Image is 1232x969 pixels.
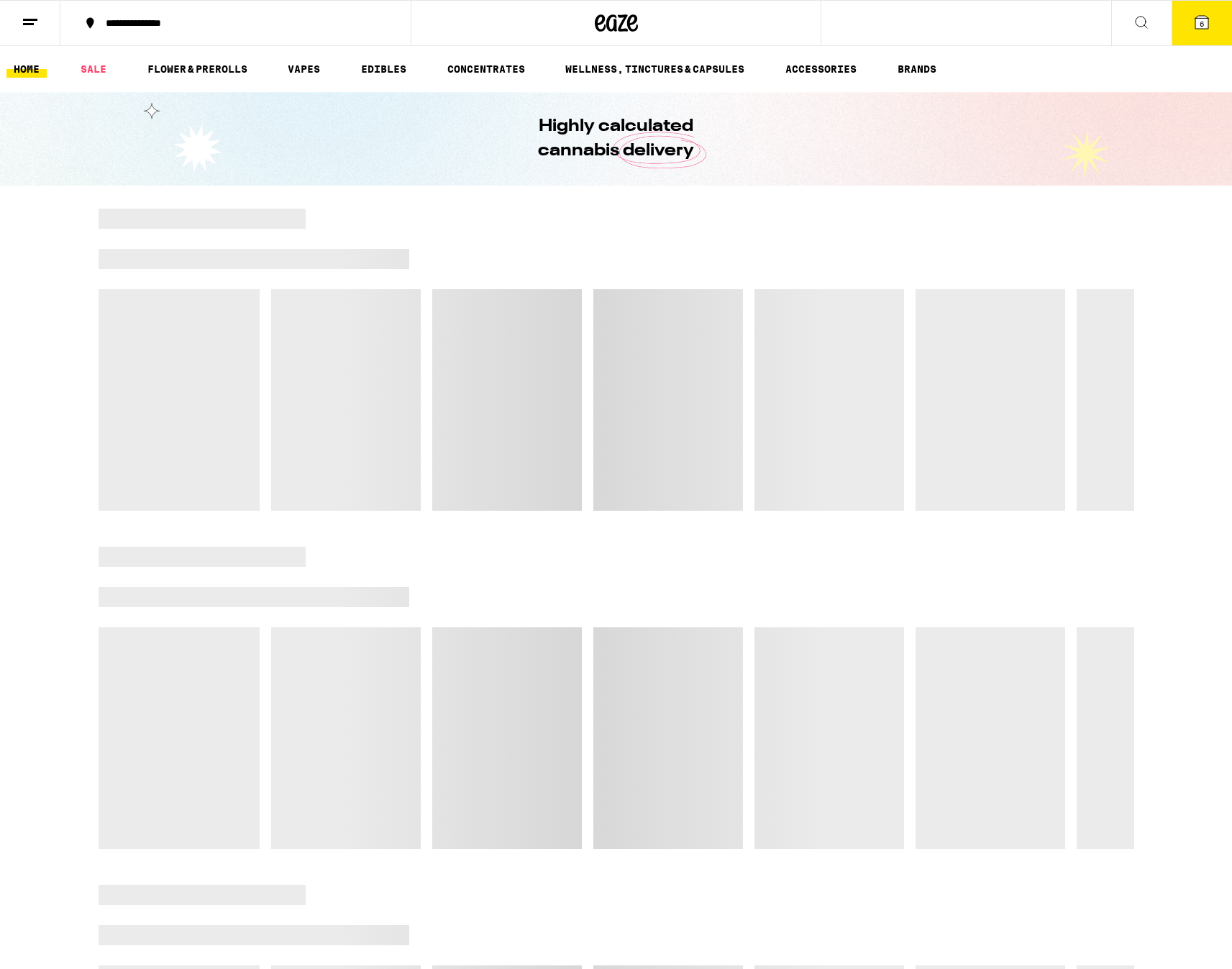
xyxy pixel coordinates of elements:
[558,60,752,78] a: WELLNESS, TINCTURES & CAPSULES
[440,60,532,78] a: CONCENTRATES
[1172,1,1232,45] button: 6
[354,60,414,78] a: EDIBLES
[280,60,327,78] a: VAPES
[498,114,735,163] h1: Highly calculated cannabis delivery
[140,60,255,78] a: FLOWER & PREROLLS
[6,60,47,78] a: HOME
[778,60,864,78] a: ACCESSORIES
[890,60,944,78] a: BRANDS
[73,60,114,78] a: SALE
[1200,19,1204,28] span: 6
